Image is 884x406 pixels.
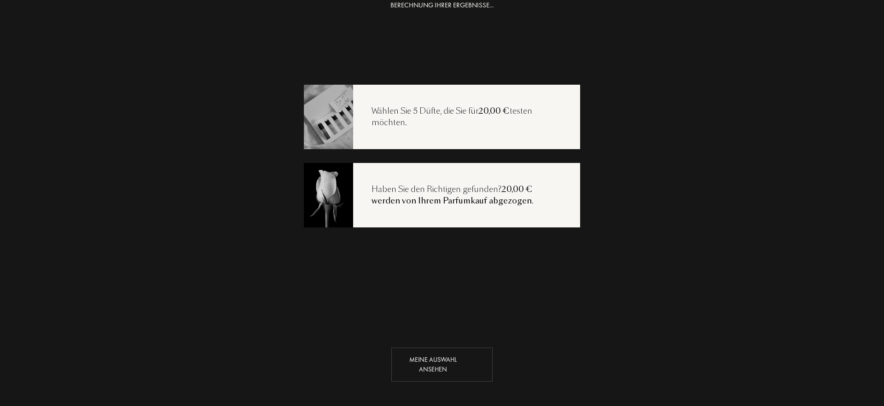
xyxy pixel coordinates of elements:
div: Haben Sie den Richtigen gefunden? . [353,184,580,207]
div: Meine Auswahl ansehen [391,348,493,382]
div: Wählen Sie 5 Düfte, die Sie für testen möchten. [353,105,580,129]
div: animation [470,355,489,373]
img: recoload3.png [303,162,353,228]
span: 20,00 € [478,105,510,116]
span: 20,00 € werden von Ihrem Parfumkauf abgezogen [372,184,533,207]
img: recoload1.png [303,83,353,150]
